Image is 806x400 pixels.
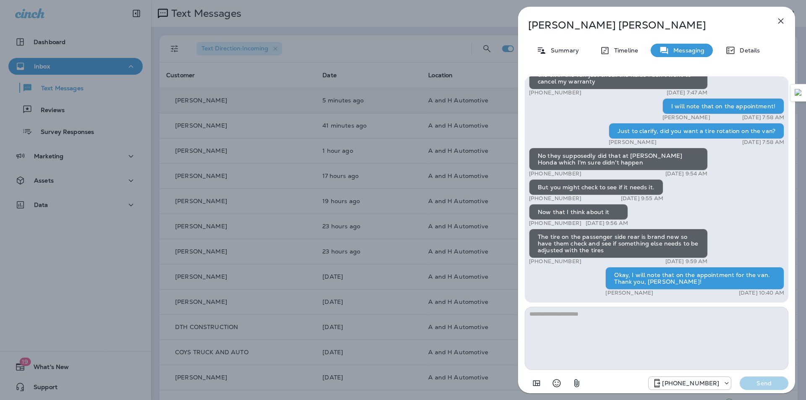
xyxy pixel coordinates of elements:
p: [PHONE_NUMBER] [529,170,581,177]
p: [DATE] 7:58 AM [742,139,784,146]
button: Add in a premade template [528,375,545,392]
img: Detect Auto [795,89,802,97]
div: +1 (405) 873-8731 [649,378,731,388]
p: Summary [547,47,579,54]
p: [DATE] 9:59 AM [665,258,708,265]
p: [PHONE_NUMBER] [529,195,581,202]
div: No they supposedly did that at [PERSON_NAME] Honda which I'm sure didn't happen [529,148,708,170]
p: [PERSON_NAME] [662,114,710,121]
p: [DATE] 10:40 AM [739,290,784,296]
p: [DATE] 9:55 AM [621,195,663,202]
div: The tire on the passenger side rear is brand new so have them check and see if something else nee... [529,229,708,258]
p: [PHONE_NUMBER] [529,89,581,96]
p: [PERSON_NAME] [609,139,657,146]
p: Messaging [669,47,704,54]
p: [DATE] 9:56 AM [586,220,628,227]
p: [PHONE_NUMBER] [529,258,581,265]
div: But you might check to see if it needs it. [529,179,663,195]
p: [DATE] 7:58 AM [742,114,784,121]
p: [PERSON_NAME] [605,290,653,296]
p: Details [735,47,760,54]
button: Select an emoji [548,375,565,392]
p: [PHONE_NUMBER] [529,220,581,227]
p: Timeline [610,47,638,54]
p: [PERSON_NAME] [PERSON_NAME] [528,19,757,31]
p: [DATE] 7:47 AM [667,89,708,96]
div: Okay, I will note that on the appointment for the van. Thank you, [PERSON_NAME]! [605,267,784,290]
p: [PHONE_NUMBER] [662,380,719,387]
p: [DATE] 9:54 AM [665,170,708,177]
div: I will note that on the appointment! [662,98,784,114]
div: Just to clarify, did you want a tire rotation on the van? [609,123,784,139]
div: Now that I think about it [529,204,628,220]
